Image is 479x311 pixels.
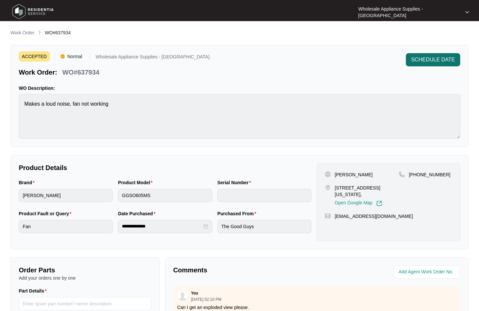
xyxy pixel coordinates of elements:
p: Work Order: [19,68,57,77]
span: Normal [65,52,85,61]
p: [PERSON_NAME] [335,171,373,178]
p: Wholesale Appliance Supplies - [GEOGRAPHIC_DATA] [96,54,210,61]
p: WO#637934 [62,68,99,77]
p: Work Order [11,29,34,36]
span: SCHEDULE DATE [411,56,455,64]
p: [STREET_ADDRESS][US_STATE], [335,185,399,198]
p: Product Details [19,163,311,172]
input: Add Agent Work Order No. [399,268,456,276]
label: Serial Number [217,179,254,186]
label: Product Fault or Query [19,210,74,217]
label: Part Details [19,288,49,294]
img: chevron-right [37,30,42,35]
p: You [191,291,198,296]
input: Serial Number [217,189,311,202]
label: Purchased From [217,210,259,217]
label: Date Purchased [118,210,158,217]
p: WO Description: [19,85,460,91]
input: Part Details [19,297,152,310]
p: Order Parts [19,265,152,275]
p: Comments [173,265,312,275]
img: user-pin [325,171,331,177]
p: Wholesale Appliance Supplies - [GEOGRAPHIC_DATA] [358,6,460,19]
a: Work Order [9,29,36,37]
img: Link-External [376,200,382,206]
input: Purchased From [217,220,311,233]
img: map-pin [399,171,405,177]
img: residentia service logo [10,2,56,21]
img: Vercel Logo [61,54,65,58]
img: user.svg [178,291,187,301]
input: Date Purchased [122,223,202,230]
input: Product Fault or Query [19,220,113,233]
textarea: Makes a loud noise, fan not working [19,94,460,139]
label: Brand [19,179,37,186]
p: [EMAIL_ADDRESS][DOMAIN_NAME] [335,213,413,220]
input: Brand [19,189,113,202]
button: SCHEDULE DATE [406,53,460,66]
p: [PHONE_NUMBER] [409,171,450,178]
img: map-pin [325,185,331,190]
p: [DATE] 02:10 PM [191,297,221,301]
label: Product Model [118,179,155,186]
input: Product Model [118,189,212,202]
img: dropdown arrow [465,11,469,14]
p: Can I get an exploded view please. [177,304,456,311]
span: ACCEPTED [19,52,50,61]
span: WO#637934 [45,30,71,35]
p: Add your orders one by one [19,275,152,281]
a: Open Google Map [335,200,382,206]
img: map-pin [325,213,331,219]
